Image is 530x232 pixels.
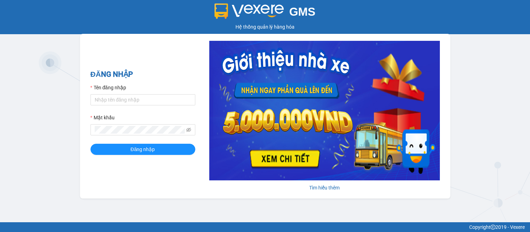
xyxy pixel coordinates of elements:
button: Đăng nhập [90,144,195,155]
img: logo 2 [215,3,284,19]
div: Hệ thống quản lý hàng hóa [2,23,528,31]
span: eye-invisible [186,127,191,132]
div: Copyright 2019 - Vexere [5,223,525,231]
span: copyright [491,225,495,230]
label: Mật khẩu [90,114,115,121]
h2: ĐĂNG NHẬP [90,69,195,80]
input: Tên đăng nhập [90,94,195,105]
a: GMS [215,10,315,16]
span: Đăng nhập [131,145,155,153]
input: Mật khẩu [95,126,185,134]
span: GMS [289,5,315,18]
img: banner-0 [209,41,440,180]
div: Tìm hiểu thêm [209,184,440,192]
label: Tên đăng nhập [90,84,126,91]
